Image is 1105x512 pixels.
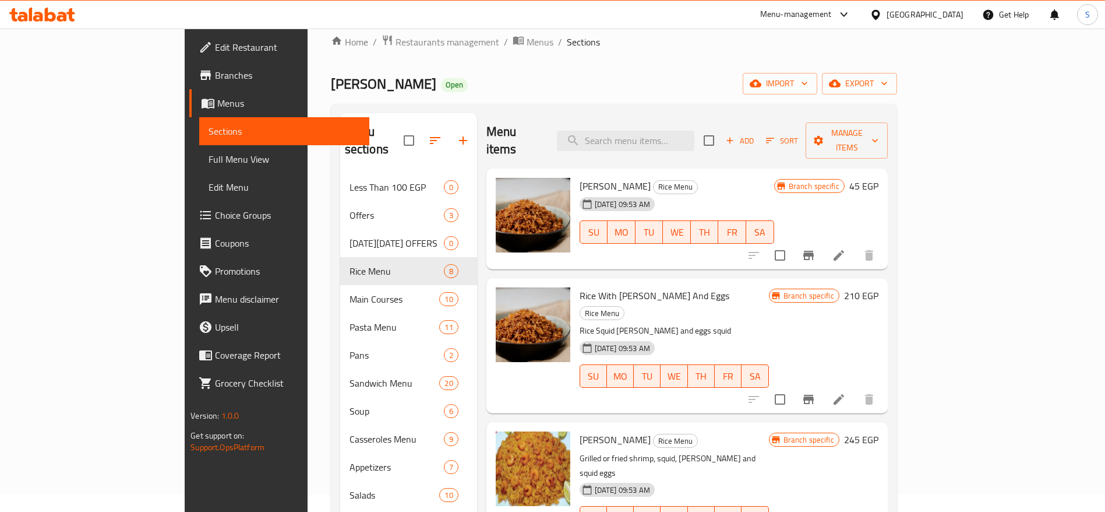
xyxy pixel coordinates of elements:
span: Upsell [215,320,360,334]
a: Promotions [189,257,369,285]
span: Sort items [758,132,806,150]
div: Rice Menu8 [340,257,477,285]
span: Rice Menu [654,180,697,194]
input: search [557,131,694,151]
span: [DATE] 09:53 AM [590,199,655,210]
div: Offers [349,208,444,222]
div: items [444,348,458,362]
button: Add [721,132,758,150]
button: export [822,73,897,94]
a: Support.OpsPlatform [190,440,264,455]
div: Salads10 [340,481,477,509]
span: Select section [697,128,721,153]
a: Full Menu View [199,145,369,173]
button: MO [607,364,634,388]
span: Casseroles Menu [349,432,444,446]
span: Branches [215,68,360,82]
div: items [444,264,458,278]
span: Branch specific [779,290,839,301]
button: Manage items [806,122,887,159]
button: WE [663,220,691,244]
span: SA [751,224,769,241]
span: MO [612,224,631,241]
a: Coupons [189,229,369,257]
span: 3 [444,210,458,221]
span: 0 [444,238,458,249]
p: Rice Squid [PERSON_NAME] and eggs squid [580,324,769,338]
span: Salads [349,488,440,502]
span: Rice Menu [349,264,444,278]
img: Rice With Roe And Eggs [496,287,570,362]
div: Less Than 100 EGP0 [340,173,477,201]
span: 8 [444,266,458,277]
div: items [444,208,458,222]
span: Rice With [PERSON_NAME] And Eggs [580,287,729,304]
a: Edit Menu [199,173,369,201]
span: Appetizers [349,460,444,474]
span: Coverage Report [215,348,360,362]
button: Branch-specific-item [795,385,822,413]
button: TH [691,220,719,244]
span: Choice Groups [215,208,360,222]
span: Restaurants management [396,35,499,49]
span: 10 [440,294,457,305]
a: Edit menu item [832,392,846,406]
div: Rice Menu [653,180,698,194]
h2: Menu items [486,123,543,158]
li: / [373,35,377,49]
div: Pans [349,348,444,362]
div: Open [441,78,468,92]
div: Rice Menu [653,434,698,448]
span: Rice Menu [580,307,624,320]
a: Menu disclaimer [189,285,369,313]
span: Menus [217,96,360,110]
div: Offers3 [340,201,477,229]
span: Sections [209,124,360,138]
a: Sections [199,117,369,145]
button: TU [634,364,661,388]
span: [PERSON_NAME] [580,431,651,448]
div: Pans2 [340,341,477,369]
div: Pasta Menu11 [340,313,477,341]
img: Saydyah Rice [496,178,570,253]
span: Add [724,134,756,148]
button: delete [855,241,883,269]
a: Restaurants management [382,34,499,50]
a: Edit Restaurant [189,33,369,61]
div: items [444,460,458,474]
span: SU [585,224,603,241]
h6: 45 EGP [849,178,878,194]
div: Rice Menu [580,306,624,320]
span: [DATE] 09:53 AM [590,485,655,496]
button: TU [636,220,663,244]
span: TH [693,368,710,385]
span: Sort [766,134,798,148]
span: [DATE][DATE] OFFERS [349,236,444,250]
span: Edit Restaurant [215,40,360,54]
button: delete [855,385,883,413]
span: Sort sections [421,127,449,155]
span: Add item [721,132,758,150]
span: Pasta Menu [349,320,440,334]
button: Add section [449,127,477,155]
a: Grocery Checklist [189,369,369,397]
div: Casseroles Menu9 [340,425,477,453]
span: TU [638,368,656,385]
button: WE [661,364,687,388]
span: Version: [190,408,219,423]
span: 9 [444,434,458,445]
span: Sandwich Menu [349,376,440,390]
a: Menus [189,89,369,117]
div: [GEOGRAPHIC_DATA] [887,8,963,21]
div: items [444,236,458,250]
a: Upsell [189,313,369,341]
div: Appetizers7 [340,453,477,481]
span: Branch specific [779,434,839,446]
span: Promotions [215,264,360,278]
span: Main Courses [349,292,440,306]
span: 2 [444,350,458,361]
span: 6 [444,406,458,417]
